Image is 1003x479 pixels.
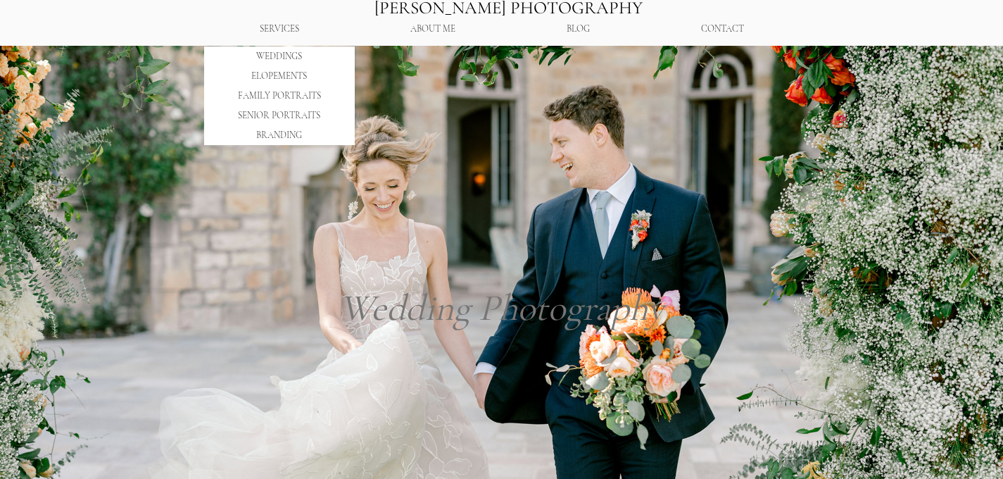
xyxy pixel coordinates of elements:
span: Wedding Photography [339,285,664,330]
a: BLOG [511,17,645,42]
a: ABOUT ME [355,17,511,42]
p: ABOUT ME [403,17,462,42]
p: SERVICES [253,17,306,42]
a: SENIOR PORTRAITS [204,106,355,125]
p: ELOPEMENTS [247,66,312,86]
p: BLOG [560,17,597,42]
p: SENIOR PORTRAITS [234,106,325,125]
a: BRANDING [204,125,355,145]
nav: Site [204,17,800,42]
div: SERVICES [204,17,355,42]
p: FAMILY PORTRAITS [233,86,325,106]
a: FAMILY PORTRAITS [204,86,355,106]
p: WEDDINGS [252,46,307,66]
p: BRANDING [252,125,307,145]
p: CONTACT [694,17,751,42]
a: WEDDINGS [204,46,355,66]
a: ELOPEMENTS [204,66,355,86]
a: CONTACT [645,17,800,42]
